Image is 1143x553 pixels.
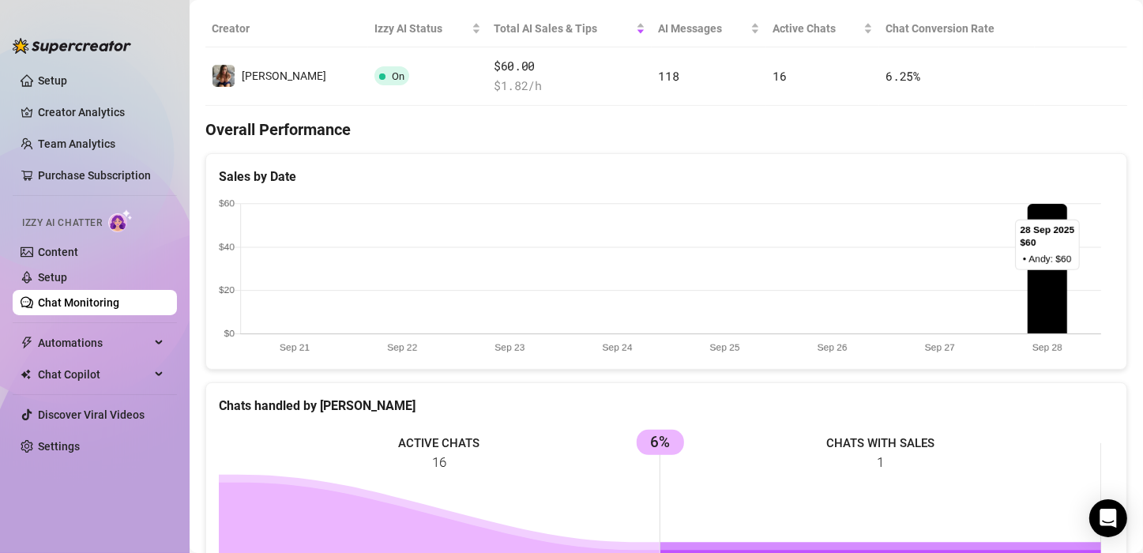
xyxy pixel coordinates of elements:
[38,74,67,87] a: Setup
[773,68,786,84] span: 16
[38,163,164,188] a: Purchase Subscription
[38,440,80,453] a: Settings
[219,396,1114,416] div: Chats handled by [PERSON_NAME]
[242,70,326,82] span: [PERSON_NAME]
[1089,499,1127,537] div: Open Intercom Messenger
[658,20,747,37] span: AI Messages
[494,20,634,37] span: Total AI Sales & Tips
[38,296,119,309] a: Chat Monitoring
[21,337,33,349] span: thunderbolt
[392,70,404,82] span: On
[38,246,78,258] a: Content
[879,10,1035,47] th: Chat Conversion Rate
[38,100,164,125] a: Creator Analytics
[773,20,860,37] span: Active Chats
[205,10,368,47] th: Creator
[38,362,150,387] span: Chat Copilot
[487,10,652,47] th: Total AI Sales & Tips
[494,57,646,76] span: $60.00
[205,118,1127,141] h4: Overall Performance
[885,68,920,84] span: 6.25 %
[13,38,131,54] img: logo-BBDzfeDw.svg
[652,10,766,47] th: AI Messages
[374,20,468,37] span: Izzy AI Status
[21,369,31,380] img: Chat Copilot
[108,209,133,232] img: AI Chatter
[38,330,150,355] span: Automations
[38,137,115,150] a: Team Analytics
[368,10,487,47] th: Izzy AI Status
[219,167,1114,186] div: Sales by Date
[212,65,235,87] img: Andy
[38,271,67,284] a: Setup
[766,10,879,47] th: Active Chats
[38,408,145,421] a: Discover Viral Videos
[658,68,679,84] span: 118
[22,216,102,231] span: Izzy AI Chatter
[494,77,646,96] span: $ 1.82 /h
